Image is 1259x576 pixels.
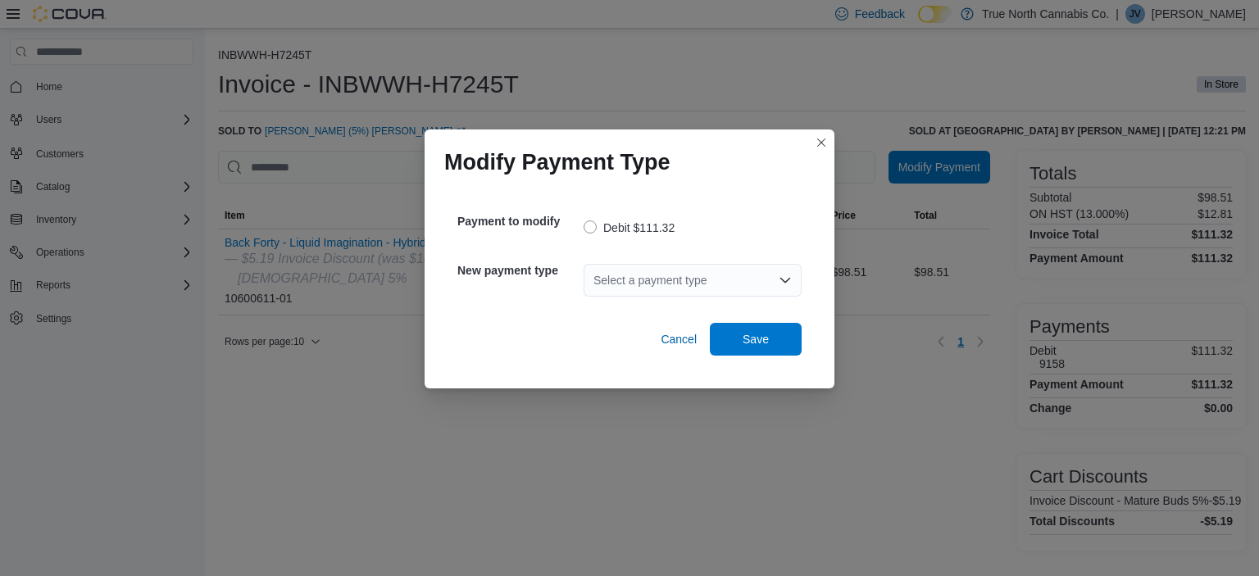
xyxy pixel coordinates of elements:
label: Debit $111.32 [584,218,675,238]
span: Cancel [661,331,697,347]
button: Cancel [654,323,703,356]
button: Closes this modal window [811,133,831,152]
h5: Payment to modify [457,205,580,238]
h1: Modify Payment Type [444,149,670,175]
input: Accessible screen reader label [593,270,595,290]
button: Save [710,323,802,356]
button: Open list of options [779,274,792,287]
h5: New payment type [457,254,580,287]
span: Save [743,331,769,347]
